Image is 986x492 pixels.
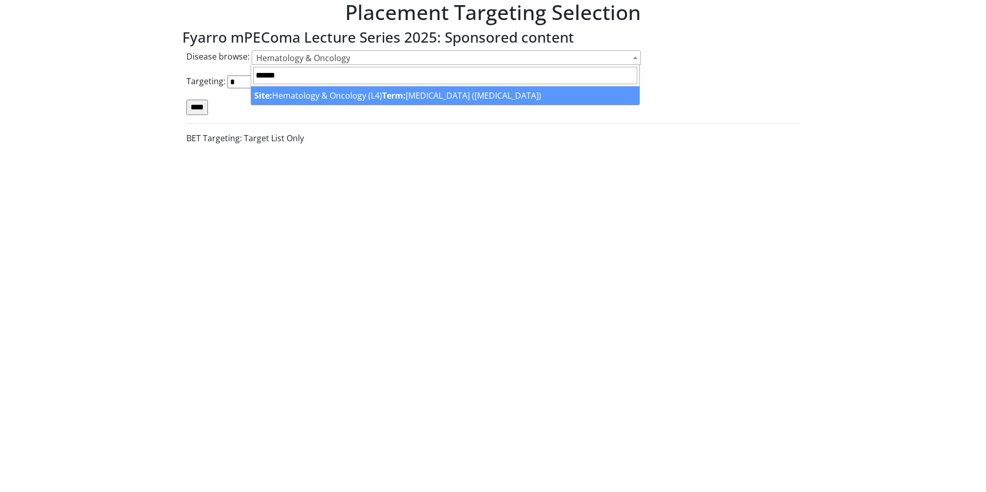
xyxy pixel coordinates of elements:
[382,90,406,101] strong: Term:
[256,52,350,64] span: Hematology & Oncology
[186,132,800,144] p: BET Targeting: Target List Only
[182,29,804,46] h3: Fyarro mPEComa Lecture Series 2025: Sponsored content
[186,50,250,63] label: Disease browse:
[254,90,541,101] span: Hematology & Oncology (L4) [MEDICAL_DATA] ([MEDICAL_DATA])
[186,75,225,87] label: Targeting:
[252,50,641,65] span: Hematology & Oncology
[252,51,640,65] span: Hematology & Oncology
[254,90,272,101] strong: Site:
